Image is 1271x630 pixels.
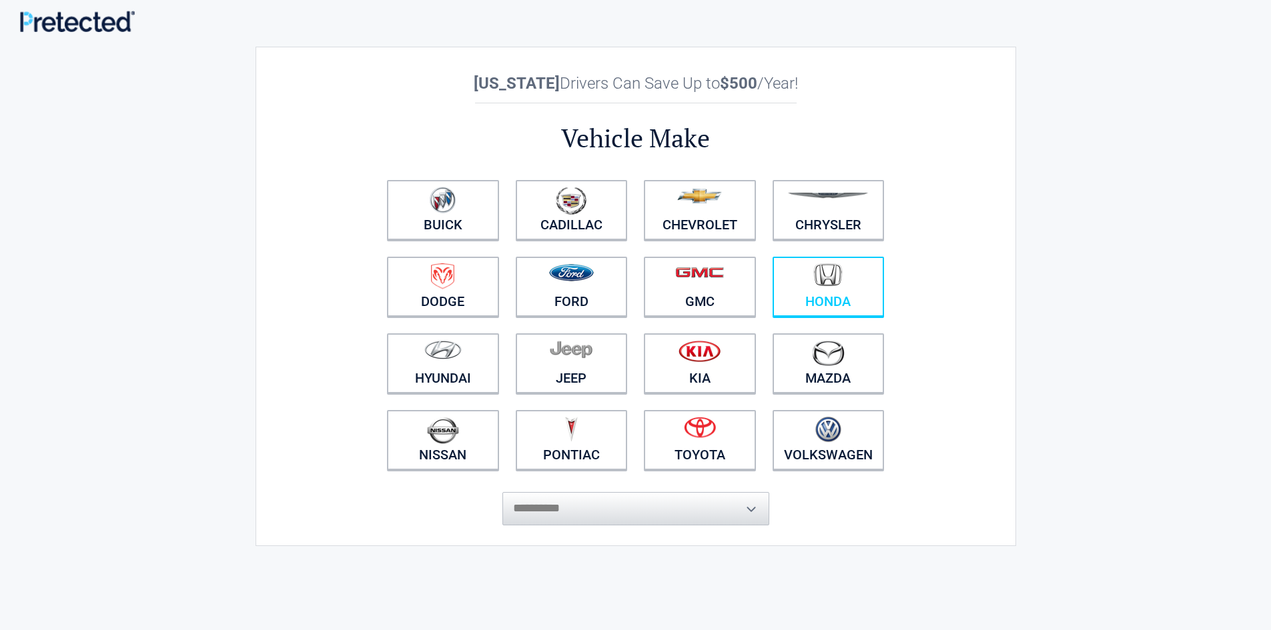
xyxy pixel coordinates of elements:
img: chevrolet [677,189,722,203]
h2: Drivers Can Save Up to /Year [379,74,893,93]
img: gmc [675,267,724,278]
b: $500 [720,74,757,93]
a: Hyundai [387,333,499,393]
a: Dodge [387,257,499,317]
a: Chevrolet [644,180,756,240]
b: [US_STATE] [474,74,560,93]
img: hyundai [424,340,462,359]
a: Kia [644,333,756,393]
img: kia [679,340,721,362]
img: nissan [427,417,459,444]
img: buick [430,187,456,213]
a: Mazda [773,333,885,393]
a: Volkswagen [773,410,885,470]
img: chrysler [787,193,869,199]
img: jeep [550,340,592,359]
a: Buick [387,180,499,240]
img: pontiac [564,417,578,442]
img: dodge [431,263,454,289]
a: Honda [773,257,885,317]
a: Pontiac [516,410,628,470]
a: Jeep [516,333,628,393]
img: honda [814,263,842,287]
h2: Vehicle Make [379,121,893,155]
a: Cadillac [516,180,628,240]
img: Main Logo [20,11,135,31]
img: toyota [684,417,716,438]
a: Toyota [644,410,756,470]
a: Nissan [387,410,499,470]
img: volkswagen [815,417,841,443]
img: cadillac [556,187,586,215]
a: Chrysler [773,180,885,240]
a: Ford [516,257,628,317]
img: ford [549,264,594,281]
img: mazda [811,340,845,366]
a: GMC [644,257,756,317]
